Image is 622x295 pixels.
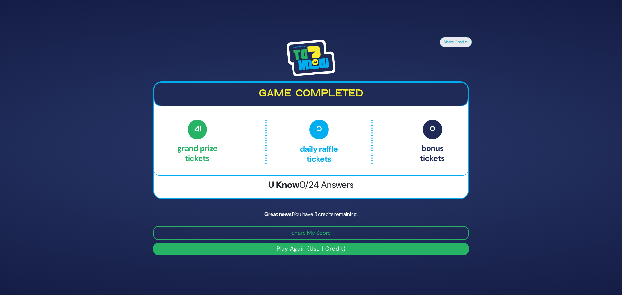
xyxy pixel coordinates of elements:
[154,179,468,190] h3: U Know
[153,226,469,240] button: Share My Score
[423,120,442,139] span: 0
[177,120,218,164] p: Grand Prize tickets
[287,40,335,76] img: Tournament Logo
[188,120,207,139] span: 41
[299,179,354,191] span: 0/24 Answers
[420,120,445,164] p: Bonus tickets
[280,120,357,164] p: Daily Raffle tickets
[309,120,329,139] span: 0
[440,37,472,47] button: Share Credits
[264,211,293,218] strong: Great news!
[153,210,469,218] div: You have 8 credits remaining.
[153,243,469,255] button: Play Again (Use 1 Credit)
[159,88,463,100] h2: Game completed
